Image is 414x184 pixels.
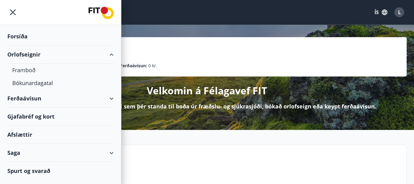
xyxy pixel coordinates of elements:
[12,64,109,76] div: Framboð
[7,162,114,180] div: Spurt og svarað
[7,126,114,144] div: Afslættir
[89,7,114,19] img: union_logo
[7,27,114,45] div: Forsíða
[148,62,157,69] span: 0 kr.
[398,9,401,16] span: L
[7,144,114,162] div: Saga
[38,102,376,110] p: Hér getur þú sótt um þá styrki sem þér standa til boða úr fræðslu- og sjúkrasjóði, bókað orlofsei...
[147,84,267,97] p: Velkomin á Félagavef FIT
[52,160,401,171] p: Næstu helgi
[371,7,391,18] button: ÍS
[7,7,18,18] button: menu
[7,108,114,126] div: Gjafabréf og kort
[120,62,147,69] p: Ferðaávísun :
[392,5,407,20] button: L
[7,45,114,64] div: Orlofseignir
[7,89,114,108] div: Ferðaávísun
[12,76,109,89] div: Bókunardagatal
